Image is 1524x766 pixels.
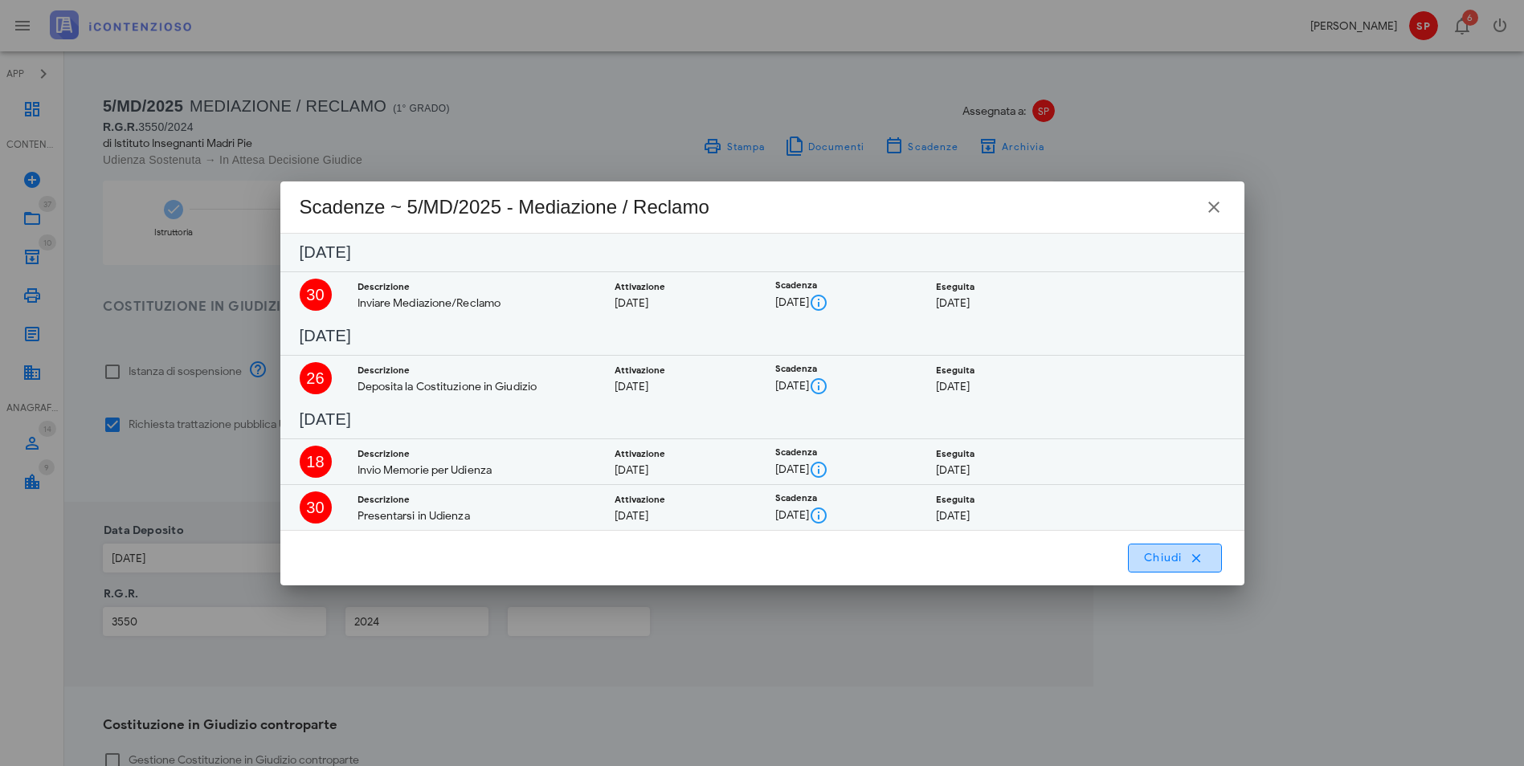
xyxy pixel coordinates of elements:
small: Descrizione [358,365,411,376]
small: Scadenza [775,279,818,291]
div: 18 aprile 2025 [300,446,332,478]
small: Eseguita [936,494,975,505]
small: Eseguita [936,281,975,292]
span: [DATE] [300,243,351,261]
div: [DATE] [775,506,910,525]
button: Clicca qui per maggiori info [809,293,828,312]
small: Scadenza [775,446,818,458]
div: 26 febbraio 2024 [300,362,332,394]
small: Attivazione [615,281,666,292]
span: [DATE] [300,327,351,344]
button: Clicca qui per maggiori info [809,377,828,396]
small: Descrizione [358,494,411,505]
small: Descrizione [358,448,411,459]
div: [DATE] [936,295,1071,312]
small: Attivazione [615,448,666,459]
small: Attivazione [615,494,666,505]
small: Scadenza [775,492,818,503]
div: Presentarsi in Udienza [358,507,589,524]
div: [DATE] [615,378,750,395]
small: Descrizione [358,281,411,292]
small: Eseguita [936,365,975,376]
button: Clicca qui per maggiori info [809,460,828,479]
span: [DATE] [300,410,351,428]
button: Clicca qui per maggiori info [809,506,828,525]
div: [DATE] [936,378,1071,395]
div: [DATE] [615,462,750,479]
small: Scadenza [775,363,818,374]
div: Inviare Mediazione/Reclamo [358,295,589,312]
div: [DATE] [936,507,1071,524]
small: Eseguita [936,448,975,459]
div: Scadenze ~ 5/MD/2025 - Mediazione / Reclamo [300,194,709,220]
div: [DATE] [775,460,910,479]
div: [DATE] [775,293,910,312]
div: [DATE] [936,462,1071,479]
div: Invio Memorie per Udienza [358,462,589,479]
div: [DATE] [775,377,910,396]
button: Chiudi [1128,544,1222,572]
div: 30 aprile 2025 [300,491,332,524]
div: Deposita la Costituzione in Giudizio [358,378,589,395]
div: 30 ottobre 2023 [300,279,332,311]
div: [DATE] [615,507,750,524]
span: Chiudi [1143,551,1207,565]
small: Attivazione [615,365,666,376]
div: [DATE] [615,295,750,312]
